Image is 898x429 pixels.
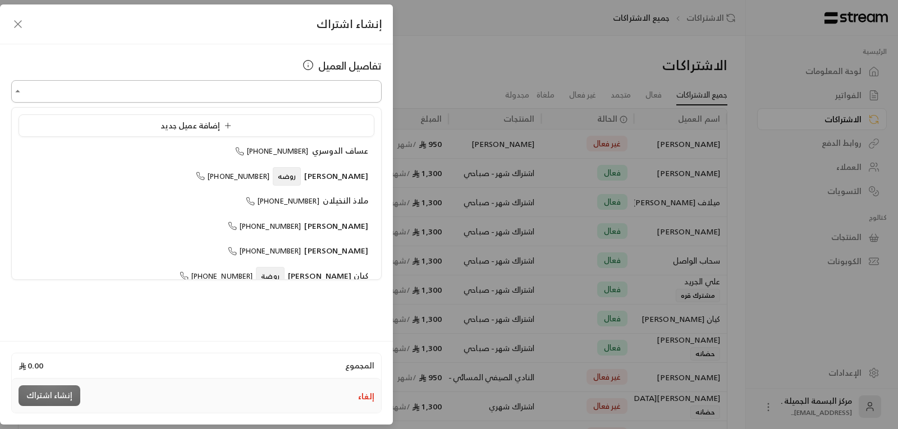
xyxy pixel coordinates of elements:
[345,360,374,371] span: المجموع
[235,145,309,158] span: [PHONE_NUMBER]
[19,360,43,371] span: 0.00
[180,270,253,283] span: [PHONE_NUMBER]
[304,243,368,257] span: [PERSON_NAME]
[304,169,368,183] span: [PERSON_NAME]
[312,144,368,158] span: عساف الدوسري
[304,219,368,233] span: [PERSON_NAME]
[318,58,382,73] span: تفاصيل العميل
[228,245,301,257] span: [PHONE_NUMBER]
[358,391,374,402] button: إلغاء
[11,85,25,98] button: Close
[273,167,301,186] span: روضه
[317,14,382,34] span: إنشاء اشتراك
[256,267,285,285] span: روضة
[161,118,236,132] span: إضافة عميل جديد
[246,195,319,207] span: [PHONE_NUMBER]
[288,269,368,283] span: كيان [PERSON_NAME]
[228,220,301,233] span: [PHONE_NUMBER]
[196,170,269,183] span: [PHONE_NUMBER]
[323,193,368,207] span: ملاذ النخيلان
